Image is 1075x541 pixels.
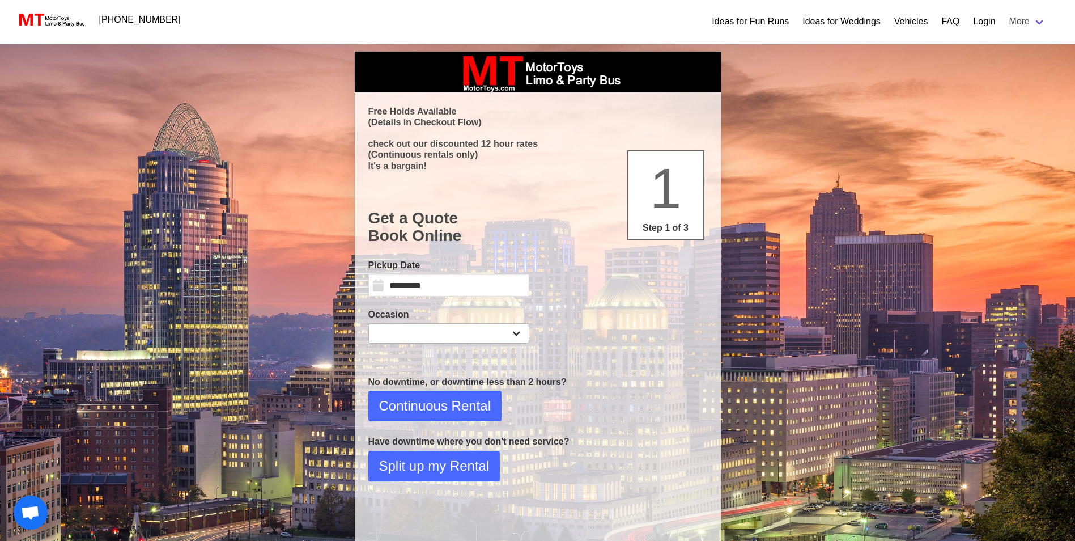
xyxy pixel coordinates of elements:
[1002,10,1052,33] a: More
[712,15,789,28] a: Ideas for Fun Runs
[368,451,500,481] button: Split up my Rental
[368,149,707,160] p: (Continuous rentals only)
[453,52,623,92] img: box_logo_brand.jpeg
[368,160,707,171] p: It's a bargain!
[368,106,707,117] p: Free Holds Available
[894,15,928,28] a: Vehicles
[379,396,491,416] span: Continuous Rental
[368,391,502,421] button: Continuous Rental
[16,12,86,28] img: MotorToys Logo
[368,308,529,322] label: Occasion
[92,9,188,31] a: [PHONE_NUMBER]
[802,15,881,28] a: Ideas for Weddings
[14,496,48,530] div: Open chat
[368,435,707,449] p: Have downtime where you don't need service?
[941,15,959,28] a: FAQ
[368,259,529,272] label: Pickup Date
[650,157,682,220] span: 1
[368,117,707,128] p: (Details in Checkout Flow)
[633,221,699,235] p: Step 1 of 3
[368,138,707,149] p: check out our discounted 12 hour rates
[368,209,707,245] h1: Get a Quote Book Online
[973,15,995,28] a: Login
[379,456,490,476] span: Split up my Rental
[368,375,707,389] p: No downtime, or downtime less than 2 hours?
